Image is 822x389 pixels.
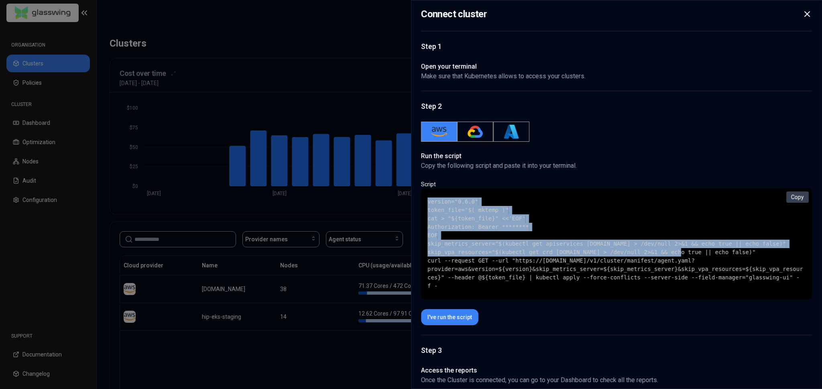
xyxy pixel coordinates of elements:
img: Azure [503,124,519,140]
button: AWS [421,122,457,142]
button: GKE [457,122,493,142]
button: Azure [493,122,529,142]
code: version="0.6.0" token_file="$( mktemp )" cat > "${token_file}" <<'EOF' Authorization: Bearer ****... [427,198,806,290]
button: Copy [786,191,809,203]
h1: Step 3 [421,345,812,356]
h1: Step 1 [421,41,812,52]
h1: Run the script [421,151,812,161]
h1: Open your terminal [421,62,586,71]
h1: Step 2 [421,101,812,112]
p: Once the Cluster is connected, you can go to your Dashboard to check all the reports. [421,375,812,385]
p: Script [421,180,812,188]
p: Make sure that Kubernetes allows to access your clusters. [421,71,586,81]
img: GKE [467,124,483,140]
h1: Access the reports [421,366,812,375]
h2: Connect cluster [421,7,487,21]
button: I've run the script [421,309,478,325]
img: AWS [431,124,447,140]
p: Copy the following script and paste it into your terminal. [421,161,812,171]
